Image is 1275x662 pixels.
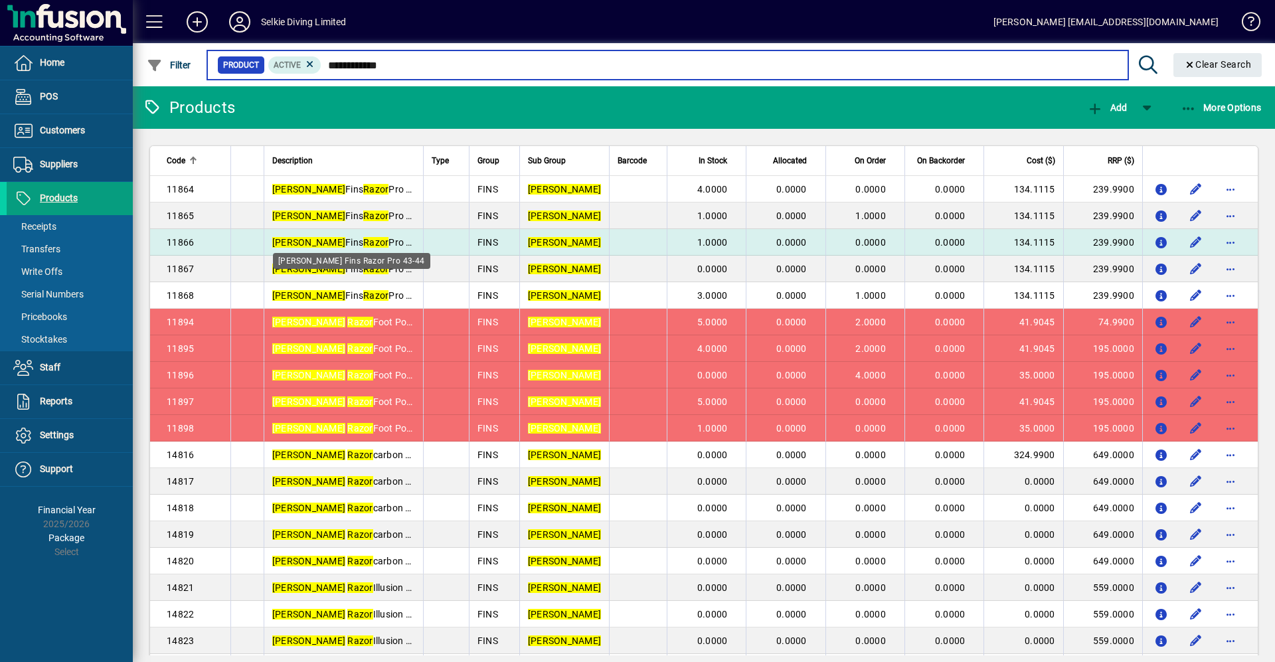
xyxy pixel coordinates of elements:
[13,266,62,277] span: Write Offs
[273,253,430,269] div: [PERSON_NAME] Fins Razor Pro 43-44
[697,450,728,460] span: 0.0000
[7,215,133,238] a: Receipts
[272,556,345,566] em: [PERSON_NAME]
[477,210,498,221] span: FINS
[272,290,431,301] span: Fins Pro 47-48
[13,289,84,299] span: Serial Numbers
[38,505,96,515] span: Financial Year
[477,556,498,566] span: FINS
[167,396,194,407] span: 11897
[143,97,235,118] div: Products
[855,582,886,593] span: 0.0000
[935,184,966,195] span: 0.0000
[272,450,345,460] em: [PERSON_NAME]
[935,396,966,407] span: 0.0000
[983,495,1062,521] td: 0.0000
[143,53,195,77] button: Filter
[40,396,72,406] span: Reports
[855,370,886,380] span: 4.0000
[1220,258,1241,280] button: More options
[697,290,728,301] span: 3.0000
[1232,3,1258,46] a: Knowledge Base
[167,153,185,168] span: Code
[272,396,345,407] em: [PERSON_NAME]
[935,290,966,301] span: 0.0000
[13,334,67,345] span: Stocktakes
[272,476,345,487] em: [PERSON_NAME]
[40,193,78,203] span: Products
[776,184,807,195] span: 0.0000
[1063,468,1142,495] td: 649.0000
[167,582,194,593] span: 14821
[1063,442,1142,468] td: 649.0000
[218,10,261,34] button: Profile
[40,362,60,372] span: Staff
[935,582,966,593] span: 0.0000
[7,114,133,147] a: Customers
[167,556,194,566] span: 14820
[477,582,498,593] span: FINS
[776,210,807,221] span: 0.0000
[983,256,1062,282] td: 134.1115
[983,442,1062,468] td: 324.9900
[528,503,601,513] em: [PERSON_NAME]
[697,317,728,327] span: 5.0000
[347,423,373,434] em: Razor
[363,210,388,221] em: Razor
[855,450,886,460] span: 0.0000
[167,153,222,168] div: Code
[477,153,511,168] div: Group
[477,476,498,487] span: FINS
[7,46,133,80] a: Home
[697,423,728,434] span: 1.0000
[1063,521,1142,548] td: 649.0000
[1063,548,1142,574] td: 649.0000
[1063,176,1142,203] td: 239.9900
[347,450,373,460] em: Razor
[1185,338,1207,359] button: Edit
[167,503,194,513] span: 14818
[855,153,886,168] span: On Order
[40,463,73,474] span: Support
[528,450,601,460] em: [PERSON_NAME]
[1185,604,1207,625] button: Edit
[776,450,807,460] span: 0.0000
[935,264,966,274] span: 0.0000
[477,423,498,434] span: FINS
[7,453,133,486] a: Support
[167,210,194,221] span: 11865
[363,237,388,248] em: Razor
[1185,577,1207,598] button: Edit
[167,290,194,301] span: 11868
[272,503,456,513] span: carbon C740 43/44
[272,343,480,354] span: Foot Pocket 41/42 single
[528,556,601,566] em: [PERSON_NAME]
[272,343,345,354] em: [PERSON_NAME]
[261,11,347,33] div: Selkie Diving Limited
[528,290,601,301] em: [PERSON_NAME]
[855,264,886,274] span: 0.0000
[855,476,886,487] span: 0.0000
[272,556,456,566] span: carbon C740 47/48
[7,305,133,328] a: Pricebooks
[347,317,373,327] em: Razor
[776,290,807,301] span: 0.0000
[528,343,601,354] em: [PERSON_NAME]
[699,153,727,168] span: In Stock
[1185,232,1207,253] button: Edit
[1108,153,1134,168] span: RRP ($)
[363,290,388,301] em: Razor
[272,237,431,248] span: Fins Pro 43-44
[7,80,133,114] a: POS
[697,556,728,566] span: 0.0000
[1185,471,1207,492] button: Edit
[855,210,886,221] span: 1.0000
[697,503,728,513] span: 0.0000
[477,184,498,195] span: FINS
[1063,256,1142,282] td: 239.9900
[1220,205,1241,226] button: More options
[477,450,498,460] span: FINS
[167,237,194,248] span: 11866
[1220,285,1241,306] button: More options
[1185,179,1207,200] button: Edit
